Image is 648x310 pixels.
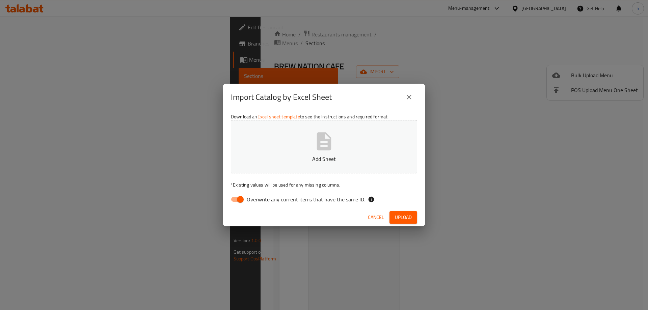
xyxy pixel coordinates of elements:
h2: Import Catalog by Excel Sheet [231,92,332,103]
button: close [401,89,417,105]
a: Excel sheet template [258,112,300,121]
span: Upload [395,213,412,222]
p: Add Sheet [241,155,407,163]
button: Add Sheet [231,120,417,173]
span: Overwrite any current items that have the same ID. [247,195,365,203]
span: Cancel [368,213,384,222]
button: Cancel [365,211,387,224]
p: Existing values will be used for any missing columns. [231,181,417,188]
svg: If the overwrite option isn't selected, then the items that match an existing ID will be ignored ... [368,196,375,203]
button: Upload [389,211,417,224]
div: Download an to see the instructions and required format. [223,111,425,208]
